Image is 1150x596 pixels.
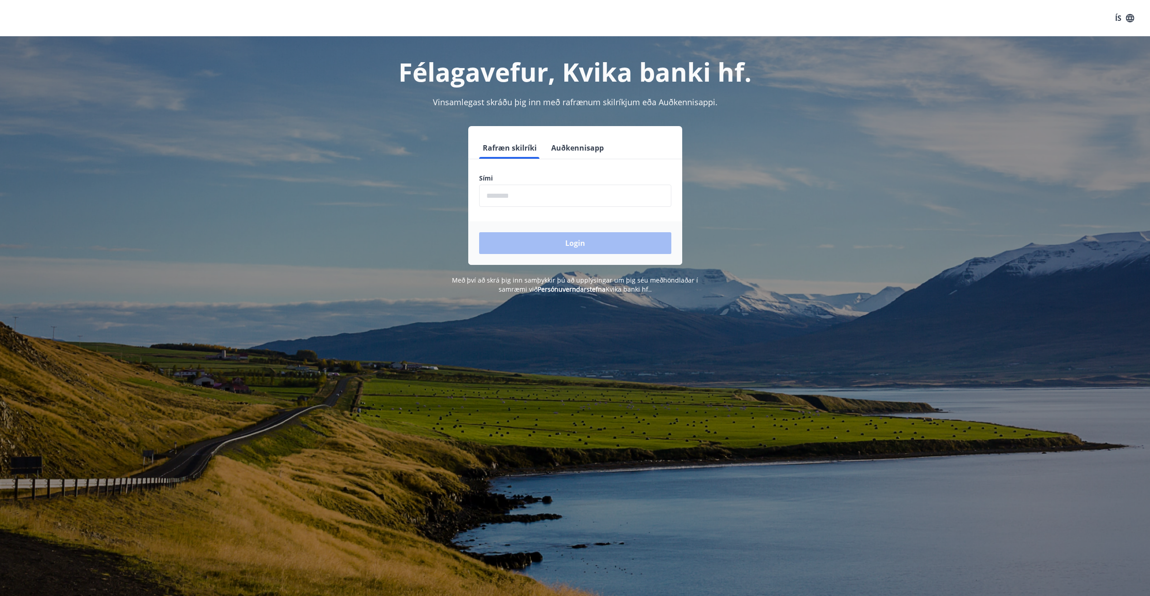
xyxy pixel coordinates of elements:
[479,174,671,183] label: Sími
[479,137,540,159] button: Rafræn skilríki
[433,97,718,107] span: Vinsamlegast skráðu þig inn með rafrænum skilríkjum eða Auðkennisappi.
[452,276,698,293] span: Með því að skrá þig inn samþykkir þú að upplýsingar um þig séu meðhöndlaðar í samræmi við Kvika b...
[538,285,606,293] a: Persónuverndarstefna
[260,54,891,89] h1: Félagavefur, Kvika banki hf.
[1110,10,1139,26] button: ÍS
[548,137,607,159] button: Auðkennisapp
